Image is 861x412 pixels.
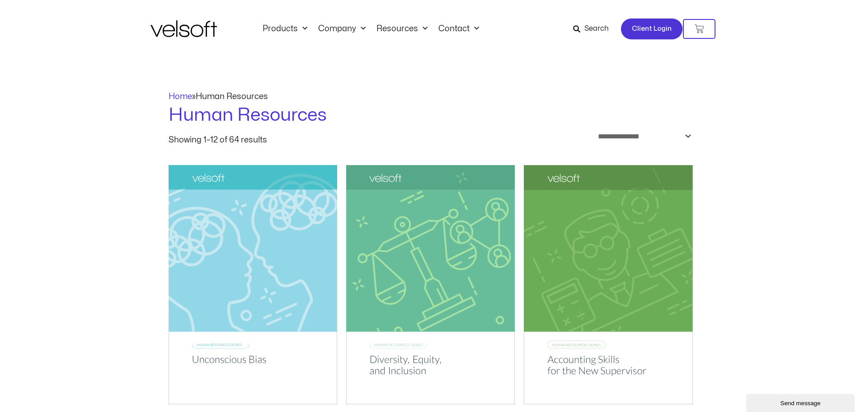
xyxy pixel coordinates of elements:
[91,52,99,60] img: tab_keywords_by_traffic_grey.svg
[169,103,693,128] h1: Human Resources
[169,165,337,404] img: Unconscious Bias
[257,24,313,34] a: ProductsMenu Toggle
[257,24,485,34] nav: Menu
[169,93,268,100] span: »
[584,23,609,35] span: Search
[313,24,371,34] a: CompanyMenu Toggle
[632,23,672,35] span: Client Login
[592,128,693,145] select: Shop order
[151,20,217,37] img: Velsoft Training Materials
[746,392,856,412] iframe: chat widget
[169,93,192,100] a: Home
[36,53,81,59] div: Domain Overview
[25,14,44,22] div: v 4.0.25
[196,93,268,100] span: Human Resources
[24,24,99,31] div: Domain: [DOMAIN_NAME]
[26,52,33,60] img: tab_domain_overview_orange.svg
[371,24,433,34] a: ResourcesMenu Toggle
[621,18,683,40] a: Client Login
[524,165,692,405] img: Accounting Skills for the New Supervisor
[346,165,515,404] img: Diversity, Equity, and Inclusion
[14,24,22,31] img: website_grey.svg
[573,21,615,37] a: Search
[14,14,22,22] img: logo_orange.svg
[433,24,485,34] a: ContactMenu Toggle
[169,136,267,144] p: Showing 1–12 of 64 results
[101,53,149,59] div: Keywords by Traffic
